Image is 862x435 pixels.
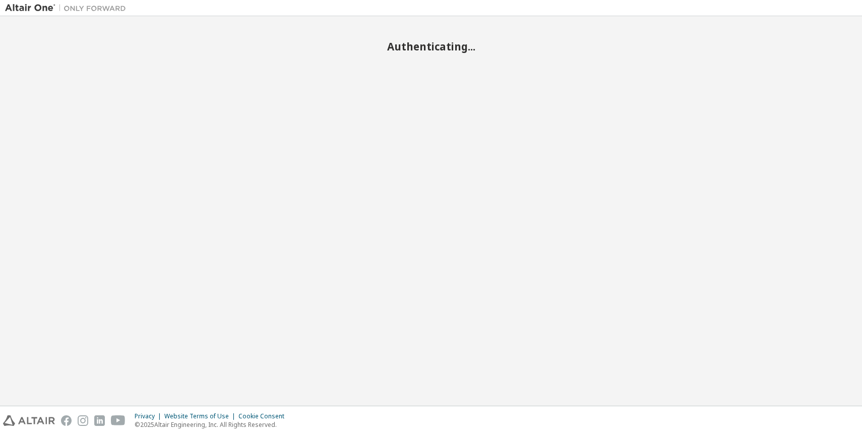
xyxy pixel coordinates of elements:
[111,415,126,426] img: youtube.svg
[5,40,857,53] h2: Authenticating...
[164,412,238,420] div: Website Terms of Use
[135,412,164,420] div: Privacy
[94,415,105,426] img: linkedin.svg
[5,3,131,13] img: Altair One
[3,415,55,426] img: altair_logo.svg
[78,415,88,426] img: instagram.svg
[238,412,290,420] div: Cookie Consent
[61,415,72,426] img: facebook.svg
[135,420,290,429] p: © 2025 Altair Engineering, Inc. All Rights Reserved.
